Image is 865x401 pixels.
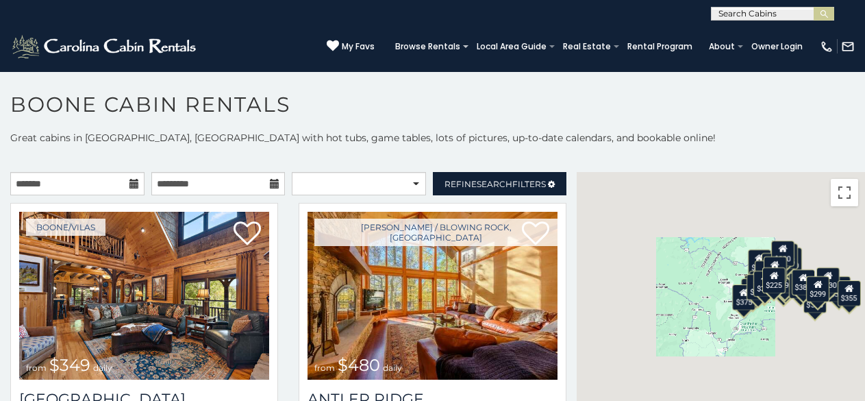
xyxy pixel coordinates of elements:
a: Browse Rentals [388,37,467,56]
a: My Favs [327,40,375,53]
div: $210 [763,256,786,282]
a: Add to favorites [234,220,261,249]
div: $225 [762,267,785,293]
a: Owner Login [744,37,810,56]
div: $320 [770,241,794,267]
a: Boone/Vilas [26,219,105,236]
div: $325 [746,274,769,300]
img: 1714397585_thumbnail.jpeg [308,212,557,380]
div: $255 [775,243,798,269]
span: from [314,363,335,373]
div: $350 [803,287,826,313]
span: daily [383,363,402,373]
div: $395 [753,271,777,297]
span: daily [93,363,112,373]
span: Search [477,179,512,189]
img: mail-regular-white.png [841,40,855,53]
div: $355 [837,280,860,306]
span: from [26,363,47,373]
div: $315 [772,272,795,298]
div: $395 [773,267,796,293]
a: About [702,37,742,56]
img: White-1-2.png [10,33,200,60]
a: from $349 daily [19,212,269,380]
span: My Favs [342,40,375,53]
div: $299 [806,276,829,302]
span: $349 [49,355,90,375]
a: Real Estate [556,37,618,56]
button: Toggle fullscreen view [831,179,858,206]
div: $675 [773,269,797,295]
span: $480 [338,355,380,375]
a: from $480 daily [308,212,557,380]
a: Local Area Guide [470,37,553,56]
a: [PERSON_NAME] / Blowing Rock, [GEOGRAPHIC_DATA] [314,219,557,246]
span: Refine Filters [444,179,546,189]
div: $695 [789,272,812,298]
a: Rental Program [620,37,699,56]
div: $635 [748,249,771,275]
div: $930 [816,267,840,293]
div: $380 [791,269,814,295]
img: phone-regular-white.png [820,40,833,53]
div: $250 [779,247,802,273]
a: RefineSearchFilters [433,172,567,195]
img: 1759438208_thumbnail.jpeg [19,212,269,380]
div: $375 [732,284,755,310]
